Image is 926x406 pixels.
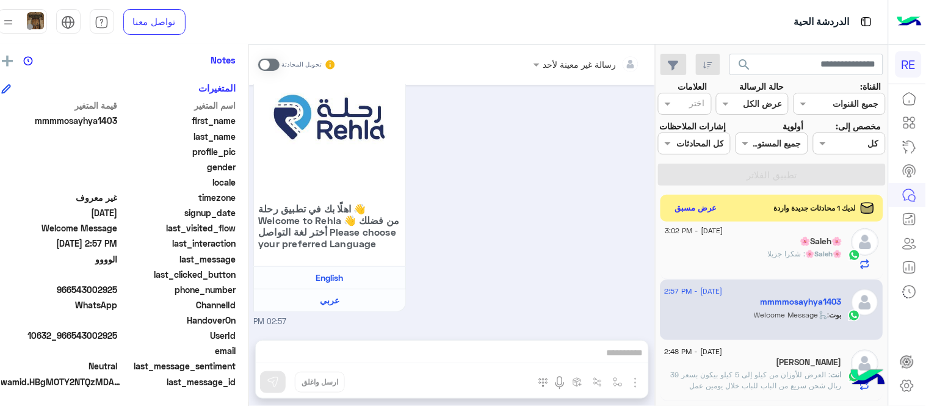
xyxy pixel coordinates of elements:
label: أولوية [783,120,804,132]
a: تواصل معنا [123,9,186,35]
img: tab [95,15,109,29]
h5: mmmmosayhya1403 [761,297,842,307]
label: مخصص إلى: [836,120,881,132]
span: 0 [1,360,118,372]
img: WhatsApp [848,310,861,322]
span: 966543002925 [1,283,118,296]
span: last_name [120,130,236,143]
span: profile_pic [120,145,236,158]
span: : Welcome Message [755,310,830,319]
span: 02:57 PM [253,316,286,328]
img: defaultAdmin.png [852,289,879,316]
img: WhatsApp [848,249,861,261]
div: RE [895,51,922,78]
span: العرض للأوزان من كيلو إلى 5 كيلو بيكون بسعر 39 ريال شحن سريع من الباب للباب خلال يومين عمل [671,371,842,391]
img: userImage [27,12,44,29]
img: defaultAdmin.png [852,228,879,256]
span: الوووو [1,253,118,266]
h6: المتغيرات [199,82,236,93]
span: UserId [120,329,236,342]
span: last_visited_flow [120,222,236,234]
span: 2 [1,299,118,311]
button: ارسل واغلق [295,372,345,393]
span: بوت [830,310,842,319]
span: timezone [120,191,236,204]
span: 🌸Saleh🌸 [806,249,842,258]
span: null [1,268,118,281]
label: القناة: [860,80,881,93]
img: add [2,56,13,67]
img: notes [23,56,33,66]
span: mmmmosayhya1403 [1,114,118,127]
span: null [1,314,118,327]
span: last_message [120,253,236,266]
span: search [737,57,751,72]
p: الدردشة الحية [794,14,850,31]
span: [DATE] - 2:57 PM [665,286,723,297]
label: إشارات الملاحظات [660,120,726,132]
span: عربي [320,295,339,305]
button: عرض مسبق [670,199,722,217]
span: last_clicked_button [120,268,236,281]
img: tab [61,15,75,29]
img: Logo [897,9,922,35]
span: last_message_sentiment [120,360,236,372]
span: ChannelId [120,299,236,311]
img: profile [1,15,16,30]
span: [DATE] - 2:48 PM [665,347,723,358]
span: null [1,176,118,189]
span: لديك 1 محادثات جديدة واردة [774,203,856,214]
span: 10632_966543002925 [1,329,118,342]
span: اسم المتغير [120,99,236,112]
span: 2025-08-28T11:57:59.205Z [1,206,118,219]
span: last_message_id [126,375,236,388]
span: 2025-08-28T11:57:59.2Z [1,237,118,250]
h5: ابو خالد [777,358,842,368]
span: phone_number [120,283,236,296]
span: Welcome Message [1,222,118,234]
span: شكرا جزيلا [768,249,806,258]
img: 88.jpg [258,47,401,190]
button: search [729,54,759,80]
a: tab [90,9,114,35]
span: last_interaction [120,237,236,250]
span: gender [120,161,236,173]
h6: Notes [211,54,236,65]
img: defaultAdmin.png [852,350,879,377]
span: signup_date [120,206,236,219]
span: English [316,272,344,283]
img: tab [859,14,874,29]
label: العلامات [678,80,707,93]
span: غير معروف [1,191,118,204]
span: قيمة المتغير [1,99,118,112]
img: hulul-logo.png [847,357,889,400]
span: null [1,344,118,357]
h5: 🌸Saleh🌸 [800,236,842,247]
label: حالة الرسالة [740,80,784,93]
span: locale [120,176,236,189]
span: انت [831,371,842,380]
span: first_name [120,114,236,127]
span: email [120,344,236,357]
div: اختر [690,96,707,112]
button: تطبيق الفلاتر [658,164,886,186]
span: HandoverOn [120,314,236,327]
small: تحويل المحادثة [281,60,322,70]
span: null [1,161,118,173]
span: [DATE] - 3:02 PM [665,225,723,236]
span: اهلًا بك في تطبيق رحلة 👋 Welcome to Rehla 👋 من فضلك أختر لغة التواصل Please choose your preferred... [258,203,401,249]
span: wamid.HBgMOTY2NTQzMDAyOTI1FQIAEhggOUM4MkE4Q0ExOTk1OUVCRURCRDU3NUM3OEIzMDZBRjcA [1,375,123,388]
